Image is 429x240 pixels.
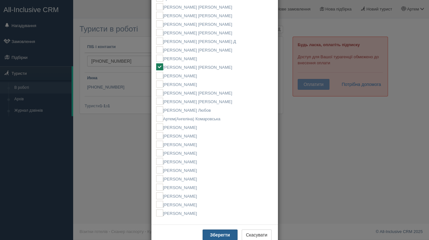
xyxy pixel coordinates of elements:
label: [PERSON_NAME] [PERSON_NAME] [156,20,273,27]
label: [PERSON_NAME] [PERSON_NAME] [156,12,273,19]
label: [PERSON_NAME] [156,55,273,62]
label: Артем(Ангеліна) Комаровська [156,115,273,122]
label: [PERSON_NAME] [PERSON_NAME] [156,3,273,10]
b: Зберегти [210,232,230,237]
label: [PERSON_NAME] [156,175,273,182]
label: [PERSON_NAME] [156,158,273,165]
label: [PERSON_NAME] [156,124,273,131]
label: [PERSON_NAME] [156,132,273,139]
label: [PERSON_NAME] [156,141,273,148]
label: [PERSON_NAME] [PERSON_NAME] Д [156,38,273,45]
label: [PERSON_NAME] [PERSON_NAME] [156,89,273,96]
label: [PERSON_NAME] [156,149,273,156]
label: [PERSON_NAME] [156,72,273,79]
label: [PERSON_NAME] [PERSON_NAME] [156,63,273,70]
label: [PERSON_NAME] [156,81,273,88]
label: [PERSON_NAME] [156,209,273,216]
label: [PERSON_NAME] [156,192,273,199]
label: [PERSON_NAME] [PERSON_NAME] [156,29,273,36]
label: [PERSON_NAME] [PERSON_NAME] [156,98,273,105]
label: [PERSON_NAME] [156,166,273,173]
label: [PERSON_NAME] [156,184,273,191]
label: [PERSON_NAME] [PERSON_NAME] [156,46,273,53]
label: [PERSON_NAME] Любов [156,106,273,113]
label: [PERSON_NAME] [156,201,273,208]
